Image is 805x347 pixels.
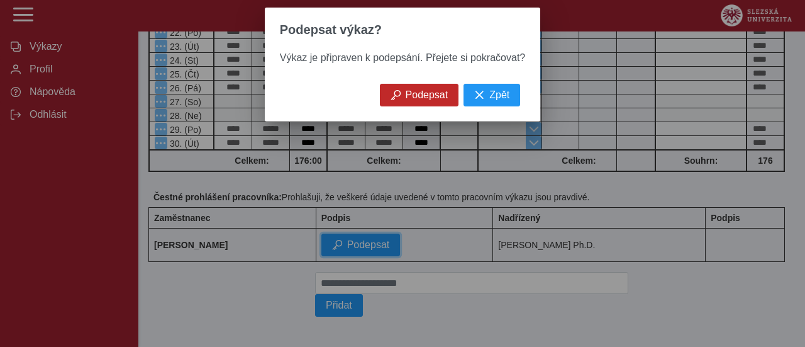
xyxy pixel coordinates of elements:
[406,89,448,101] span: Podepsat
[280,23,382,37] span: Podepsat výkaz?
[280,52,525,63] span: Výkaz je připraven k podepsání. Přejete si pokračovat?
[464,84,520,106] button: Zpět
[380,84,459,106] button: Podepsat
[489,89,509,101] span: Zpět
